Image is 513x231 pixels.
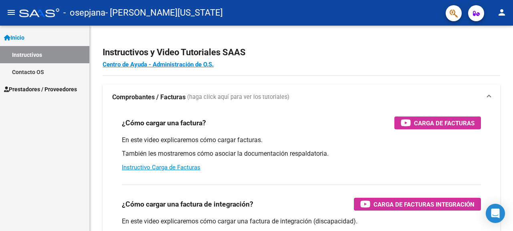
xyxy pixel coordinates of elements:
[103,84,500,110] mat-expansion-panel-header: Comprobantes / Facturas (haga click aquí para ver los tutoriales)
[63,4,105,22] span: - osepjana
[122,136,481,145] p: En este video explicaremos cómo cargar facturas.
[103,45,500,60] h2: Instructivos y Video Tutoriales SAAS
[122,117,206,129] h3: ¿Cómo cargar una factura?
[354,198,481,211] button: Carga de Facturas Integración
[4,85,77,94] span: Prestadores / Proveedores
[394,117,481,129] button: Carga de Facturas
[4,33,24,42] span: Inicio
[486,204,505,223] div: Open Intercom Messenger
[112,93,186,102] strong: Comprobantes / Facturas
[187,93,289,102] span: (haga click aquí para ver los tutoriales)
[122,199,253,210] h3: ¿Cómo cargar una factura de integración?
[414,118,475,128] span: Carga de Facturas
[105,4,223,22] span: - [PERSON_NAME][US_STATE]
[374,199,475,209] span: Carga de Facturas Integración
[122,164,200,171] a: Instructivo Carga de Facturas
[122,217,481,226] p: En este video explicaremos cómo cargar una factura de integración (discapacidad).
[103,61,214,68] a: Centro de Ayuda - Administración de O.S.
[6,8,16,17] mat-icon: menu
[497,8,507,17] mat-icon: person
[122,149,481,158] p: También les mostraremos cómo asociar la documentación respaldatoria.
